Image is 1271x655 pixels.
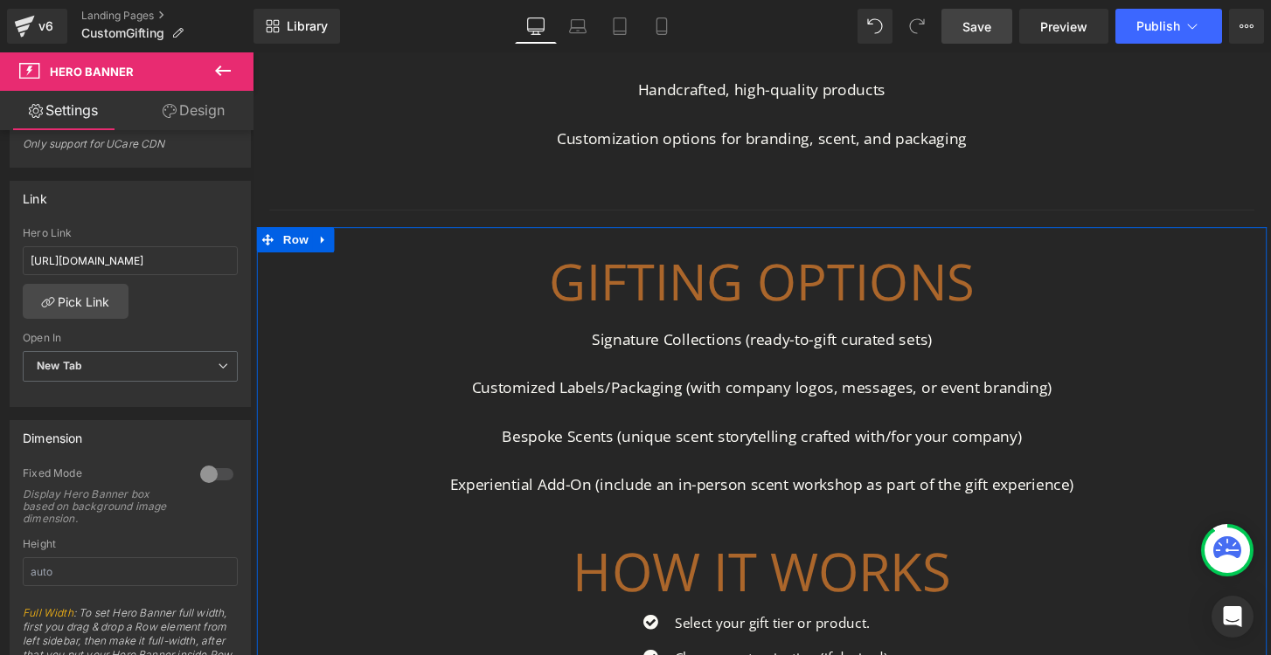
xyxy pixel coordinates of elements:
a: Laptop [557,9,599,44]
button: Publish [1115,9,1222,44]
span: CustomGifting [81,26,164,40]
div: Display Hero Banner box based on background image dimension. [23,488,180,525]
a: Expand / Collapse [62,182,85,208]
button: More [1229,9,1264,44]
p: Handcrafted, high-quality products [214,26,844,52]
div: Hero Link [23,227,238,239]
span: Row [27,182,62,208]
a: v6 [7,9,67,44]
a: Pick Link [23,284,128,319]
a: Desktop [515,9,557,44]
span: Save [962,17,991,36]
input: https://your-shop.myshopify.com [23,246,238,275]
span: Library [287,18,328,34]
span: Preview [1040,17,1087,36]
span: Hero Banner [50,65,134,79]
div: Only support for UCare CDN [23,137,238,162]
a: New Library [254,9,340,44]
p: Choose customization (if desired). [439,618,663,641]
span: Publish [1136,19,1180,33]
p: Signature Collections (ready-to-gift curated sets) [201,286,857,311]
div: v6 [35,15,57,38]
a: Mobile [641,9,683,44]
a: Preview [1019,9,1108,44]
div: Open Intercom Messenger [1212,596,1254,638]
a: Full Width [23,606,73,619]
p: Customization options for branding, scent, and packaging [214,77,844,102]
div: Open In [23,332,238,344]
p: Select your gift tier or product. [439,583,663,605]
button: Redo [899,9,934,44]
b: New Tab [37,359,82,372]
p: Bespoke Scents (unique scent storytelling crafted with/for your company) [201,386,857,411]
p: Experiential Add-On (include an in-person scent workshop as part of the gift experience) [201,436,857,461]
div: Dimension [23,421,83,445]
a: Tablet [599,9,641,44]
input: auto [23,557,238,586]
div: Fixed Mode [23,466,183,485]
div: Height [23,538,238,550]
p: Customized Labels/Packaging (with company logos, messages, or event branding) [201,335,857,361]
p: HOW IT WORKS [57,496,1001,583]
a: Landing Pages [81,9,254,23]
h1: gifting options [17,208,1040,268]
div: Link [23,182,47,206]
a: Design [130,91,257,130]
button: Undo [858,9,892,44]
